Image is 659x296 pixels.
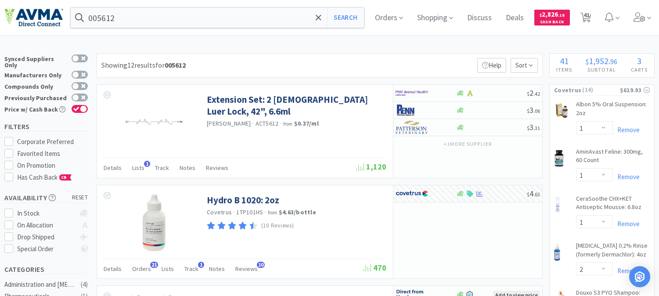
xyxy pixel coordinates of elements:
[554,196,562,214] img: fdce88c4f6db4860ac35304339aa06a3_418479.png
[256,119,279,127] span: ACT5612
[613,173,640,181] a: Remove
[264,208,266,216] span: ·
[396,104,429,117] img: e1133ece90fa4a959c5ae41b0808c578_9.png
[207,119,251,127] a: [PERSON_NAME]
[17,148,88,159] div: Favorited Items
[576,242,650,262] a: [MEDICAL_DATA] 0.2% Rinse (formerly Dermachlor): 4oz
[279,208,316,216] strong: $4.63 / bottle
[143,194,165,251] img: 5910334571a641158a13b9db18f447c9_648983.png
[533,191,540,198] span: . 63
[144,161,150,167] span: 1
[101,60,186,71] div: Showing 12 results
[4,82,67,90] div: Compounds Only
[527,105,540,115] span: 3
[579,57,624,65] div: .
[554,102,570,119] img: acfff99aa9e5402a8476f570196aac05_142212.png
[104,265,122,273] span: Details
[550,65,579,74] h4: Items
[17,244,76,254] div: Special Order
[624,65,654,74] h4: Carts
[155,164,169,172] span: Track
[236,208,263,216] span: 1TP101HS
[554,149,564,167] img: dec5747cad6042789471a68aa383658f_37283.png
[4,8,63,27] img: e4e33dab9f054f5782a47901c742baa9_102.png
[17,232,76,242] div: Drop Shipped
[17,220,76,231] div: On Allocation
[280,119,281,127] span: ·
[464,14,495,22] a: Discuss
[17,208,76,219] div: In Stock
[527,88,540,98] span: 2
[396,187,429,200] img: 77fca1acd8b6420a9015268ca798ef17_1.png
[4,264,88,274] h5: Categories
[17,173,72,181] span: Has Cash Back
[4,94,67,101] div: Previously Purchased
[576,100,650,121] a: Albon 5% Oral Suspension: 2oz
[613,220,640,228] a: Remove
[502,14,527,22] a: Deals
[17,137,88,147] div: Corporate Preferred
[17,160,88,171] div: On Promotion
[540,12,542,18] span: $
[198,262,204,268] span: 1
[4,54,67,68] div: Synced Suppliers Only
[327,7,364,28] button: Search
[586,57,589,66] span: $
[540,20,565,25] span: Cash Back
[637,55,641,66] span: 3
[610,57,617,66] span: 96
[165,61,186,69] strong: 005612
[81,279,88,290] div: ( 4 )
[527,188,540,199] span: 4
[581,86,619,94] span: ( 14 )
[558,12,565,18] span: . 18
[268,209,277,216] span: from
[439,138,497,150] button: +1more supplier
[357,162,386,172] span: 1,120
[560,55,569,66] span: 41
[72,193,88,202] span: reset
[209,265,225,273] span: Notes
[527,122,540,132] span: 3
[533,108,540,114] span: . 06
[4,71,67,78] div: Manufacturers Only
[294,119,319,127] strong: $0.37 / ml
[577,15,595,23] a: 41
[620,85,650,95] div: $619.93
[477,58,506,73] p: Help
[4,105,67,112] div: Price w/ Cash Back
[576,195,650,215] a: CeraSoothe CHX+KET Antiseptic Mousse: 6.8oz
[540,10,565,18] span: 2,826
[533,90,540,97] span: . 42
[207,194,279,206] a: Hydro B 1020: 2oz
[534,6,570,29] a: $2,826.18Cash Back
[257,262,265,268] span: 10
[511,58,538,73] span: Sort
[4,279,76,290] div: Administration and [MEDICAL_DATA]
[261,221,294,231] p: (10 Reviews)
[180,164,195,172] span: Notes
[4,193,88,203] h5: Availability
[283,121,293,127] span: from
[162,265,174,273] span: Lists
[4,122,88,132] h5: Filters
[576,148,650,168] a: AminAvast Feline: 300mg, 60 Count
[527,191,529,198] span: $
[396,87,429,100] img: f6b2451649754179b5b4e0c70c3f7cb0_2.png
[527,108,529,114] span: $
[554,85,581,95] span: Covetrus
[206,164,228,172] span: Reviews
[71,7,364,28] input: Search by item, sku, manufacturer, ingredient, size...
[150,262,158,268] span: 21
[364,263,386,273] span: 470
[579,65,624,74] h4: Subtotal
[132,164,144,172] span: Lists
[104,164,122,172] span: Details
[613,267,640,275] a: Remove
[233,208,235,216] span: ·
[613,126,640,134] a: Remove
[207,208,232,216] a: Covetrus
[126,94,183,151] img: 7125cb8599cb464c9cc6f8966dc3af23_137042.jpeg
[554,243,560,261] img: 2142abddd5b24bde87a97e01da9e6274_370966.png
[132,265,151,273] span: Orders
